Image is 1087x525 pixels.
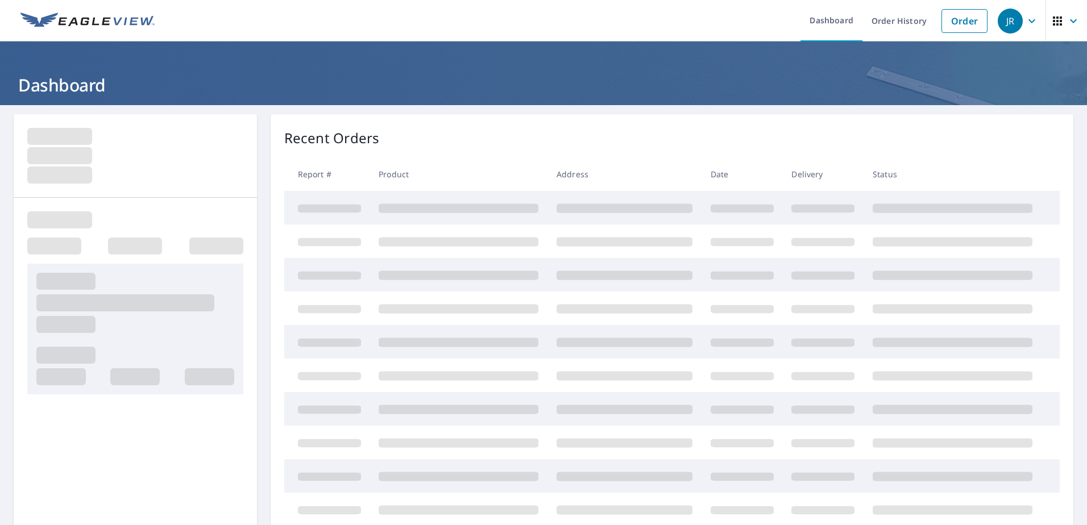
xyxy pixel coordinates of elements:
th: Date [702,157,783,191]
div: JR [998,9,1023,34]
p: Recent Orders [284,128,380,148]
a: Order [941,9,988,33]
th: Product [370,157,547,191]
th: Address [547,157,702,191]
th: Report # [284,157,370,191]
th: Delivery [782,157,864,191]
h1: Dashboard [14,73,1073,97]
th: Status [864,157,1042,191]
img: EV Logo [20,13,155,30]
